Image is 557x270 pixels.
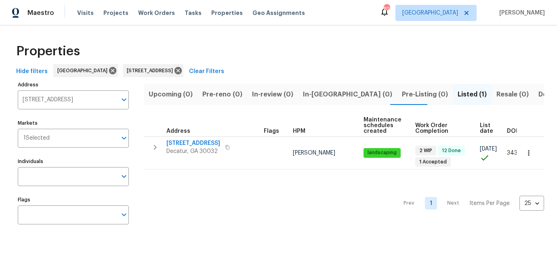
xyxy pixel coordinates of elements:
[166,139,220,147] span: [STREET_ADDRESS]
[103,9,128,17] span: Projects
[211,9,243,17] span: Properties
[293,150,335,156] span: [PERSON_NAME]
[519,193,544,214] div: 25
[166,147,220,155] span: Decatur, GA 30032
[364,117,401,134] span: Maintenance schedules created
[293,128,305,134] span: HPM
[416,159,450,165] span: 1 Accepted
[118,132,130,144] button: Open
[303,89,392,100] span: In-[GEOGRAPHIC_DATA] (0)
[118,171,130,182] button: Open
[16,47,80,55] span: Properties
[16,67,48,77] span: Hide filters
[27,9,54,17] span: Maestro
[18,121,129,126] label: Markets
[458,89,487,100] span: Listed (1)
[202,89,242,100] span: Pre-reno (0)
[439,147,464,154] span: 12 Done
[149,89,193,100] span: Upcoming (0)
[415,123,466,134] span: Work Order Completion
[507,128,521,134] span: DOM
[364,149,400,156] span: landscaping
[23,135,50,142] span: 1 Selected
[402,9,458,17] span: [GEOGRAPHIC_DATA]
[396,174,544,232] nav: Pagination Navigation
[77,9,94,17] span: Visits
[416,147,435,154] span: 2 WIP
[252,89,293,100] span: In-review (0)
[189,67,224,77] span: Clear Filters
[252,9,305,17] span: Geo Assignments
[469,199,510,207] p: Items Per Page
[118,94,130,105] button: Open
[13,64,51,79] button: Hide filters
[264,128,279,134] span: Flags
[127,67,176,75] span: [STREET_ADDRESS]
[507,150,517,156] span: 343
[496,89,529,100] span: Resale (0)
[118,209,130,220] button: Open
[123,64,183,77] div: [STREET_ADDRESS]
[186,64,227,79] button: Clear Filters
[425,197,437,209] a: Goto page 1
[384,5,389,13] div: 82
[18,82,129,87] label: Address
[53,64,118,77] div: [GEOGRAPHIC_DATA]
[18,197,129,202] label: Flags
[480,146,497,152] span: [DATE]
[57,67,111,75] span: [GEOGRAPHIC_DATA]
[185,10,202,16] span: Tasks
[18,159,129,164] label: Individuals
[480,123,493,134] span: List date
[166,128,190,134] span: Address
[138,9,175,17] span: Work Orders
[402,89,448,100] span: Pre-Listing (0)
[496,9,545,17] span: [PERSON_NAME]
